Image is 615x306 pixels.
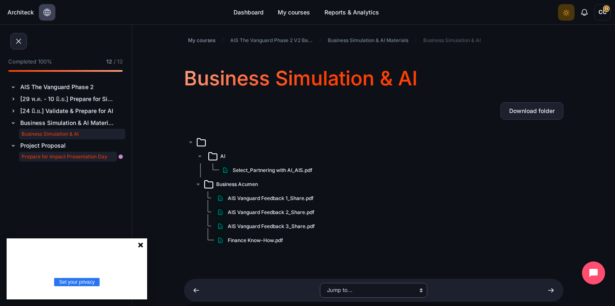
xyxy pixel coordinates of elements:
span: / 12 [114,58,123,66]
button: Set your privacy [54,278,100,286]
span: Collapse [9,141,17,150]
img: AIS Vanguard Feedback 1_Share.pdf [215,193,225,203]
span: Completed 100% [8,58,52,66]
span: AIS Vanguard Feedback 2_Share.pdf [228,209,315,216]
a: AIS Vanguard Feedback 1_Share.pdfAIS Vanguard Feedback 1_Share.pdf [215,193,314,203]
a: Architeck [4,8,34,16]
button: Light Mode Dark Mode [558,4,574,21]
a: AIS The Vanguard Phase 2 V2 Batch 3 [227,35,316,45]
img: Select_Partnering with AI_AIS.pdf [220,165,230,175]
a: AIS Vanguard Feedback 2_Share.pdfAIS Vanguard Feedback 2_Share.pdf [215,207,315,217]
span: Architeck [7,8,34,16]
img: Finance Know-How.pdf [215,235,225,245]
a: Reports & Analytics [318,4,385,20]
button: Download folder [501,102,563,120]
span: AIS Vanguard Feedback 1_Share.pdf [228,195,314,202]
a: Business Simulation & AI [420,35,484,45]
img: AIS Vanguard Feedback 2_Share.pdf [215,207,225,217]
img: Business Acumen [204,179,214,189]
img: AIS Vanguard Feedback 3_Share.pdf [215,221,225,231]
a: Business Simulation & AI Materials [324,35,412,45]
a: AIS The Vanguard Phase 2 [19,81,117,92]
a: Prepare for Impact Presentation Day ► [543,282,559,299]
section: Content [132,31,615,302]
a: Project Proposal [19,140,117,151]
a: Select_Partnering with AI_AIS.pdfSelect_Partnering with AI_AIS.pdf [220,165,312,175]
a: Dashboard [227,4,270,20]
span: CC [594,4,611,21]
a: My courses [272,4,316,20]
a: Finance Know-How.pdfFinance Know-How.pdf [215,235,283,245]
span: AIS Vanguard Feedback 3_Share.pdf [228,223,315,230]
span: Business Simulation & AI Materials [328,37,408,44]
span: Business Acumen [216,181,258,188]
span: Business Simulation & AI [423,37,481,44]
span: Finance Know-How.pdf [228,237,283,244]
img: AI [208,151,218,161]
div: Show notification window with no new notifications [576,4,593,21]
span: My courses [188,37,215,44]
p: We don't know what your privacy preferences are yet. [10,258,144,271]
a: AIS Vanguard Feedback 3_Share.pdfAIS Vanguard Feedback 3_Share.pdf [215,221,315,231]
button: Languages [39,4,55,21]
span: AI [220,153,225,160]
span: Collapse [9,83,17,91]
img: Done [117,153,124,160]
span: 12 [106,58,112,66]
span: Collapse [9,119,17,127]
a: User menu [594,4,611,21]
span: Expand [9,95,17,103]
a: ◄ Prepare for AI Workshop [188,282,205,299]
a: [29 พ.ค. - 10 มิ.ย.] Prepare for Simulation [19,93,117,104]
a: Prepare for Impact Presentation Day [19,152,117,162]
a: Business Simulation & AI Materials [19,117,117,128]
nav: Navigation bar [184,34,563,47]
a: Business Simulation & AI [19,129,117,139]
span: AIS The Vanguard Phase 2 V2 Batch 3 [230,37,313,44]
span: Expand [9,107,17,115]
a: My courses [185,35,219,45]
span: Select_Partnering with AI_AIS.pdf [233,167,312,174]
a: [24 มิ.ย.] Validate & Prepare for AI [19,105,117,116]
h4: Business Simulation & AI [184,68,417,89]
div: 100% [8,70,123,72]
div: Light Mode [559,4,574,21]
